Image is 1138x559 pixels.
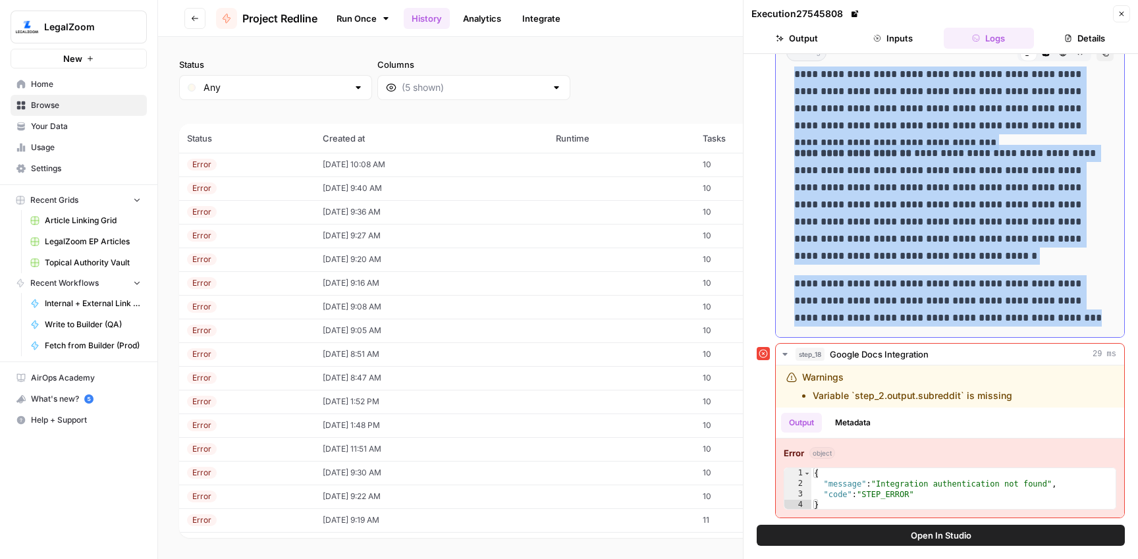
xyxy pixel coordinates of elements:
td: [DATE] 8:47 AM [315,366,549,390]
li: Variable `step_2.output.subreddit` is missing [813,389,1012,402]
a: Your Data [11,116,147,137]
span: Google Docs Integration [830,348,929,361]
th: Tasks [695,124,811,153]
div: Error [187,396,217,408]
a: Article Linking Grid [24,210,147,231]
th: Created at [315,124,549,153]
button: Recent Grids [11,190,147,210]
span: Article Linking Grid [45,215,141,226]
div: Error [187,514,217,526]
div: Execution 27545808 [751,7,861,20]
a: Run Once [328,7,398,30]
td: [DATE] 9:05 AM [315,319,549,342]
a: Project Redline [216,8,317,29]
a: Analytics [455,8,509,29]
span: Fetch from Builder (Prod) [45,340,141,352]
span: Internal + External Link Addition [45,298,141,309]
td: [DATE] 11:51 AM [315,437,549,461]
td: [DATE] 9:40 AM [315,176,549,200]
button: Details [1039,28,1130,49]
div: Error [187,325,217,336]
text: 5 [87,396,90,402]
button: Inputs [848,28,938,49]
div: Error [187,182,217,194]
td: [DATE] 1:48 PM [315,413,549,437]
a: LegalZoom EP Articles [24,231,147,252]
div: Error [187,348,217,360]
td: 10 [695,271,811,295]
div: Error [187,443,217,455]
a: Usage [11,137,147,158]
div: 4 [784,500,811,510]
img: LegalZoom Logo [15,15,39,39]
td: [DATE] 9:08 AM [315,295,549,319]
div: 3 [784,489,811,500]
a: Home [11,74,147,95]
td: 10 [695,342,811,366]
td: 11 [695,508,811,532]
div: Error [187,159,217,171]
span: New [63,52,82,65]
div: Error [187,253,217,265]
td: [DATE] 9:22 AM [315,485,549,508]
div: Error [187,301,217,313]
label: Status [179,58,372,71]
span: object [809,447,835,459]
span: Toggle code folding, rows 1 through 4 [803,468,811,479]
td: 10 [695,532,811,556]
th: Runtime [548,124,695,153]
td: 10 [695,485,811,508]
span: Topical Authority Vault [45,257,141,269]
td: 10 [695,295,811,319]
input: (5 shown) [402,81,546,94]
strong: Error [784,446,804,460]
td: [DATE] 8:51 AM [315,342,549,366]
span: Open In Studio [911,529,971,542]
a: AirOps Academy [11,367,147,388]
td: 10 [695,200,811,224]
div: 29 ms [776,365,1124,518]
span: (86 records) [179,100,1117,124]
span: Recent Workflows [30,277,99,289]
td: [DATE] 9:36 AM [315,200,549,224]
td: [DATE] 10:08 AM [315,153,549,176]
button: Workspace: LegalZoom [11,11,147,43]
span: Help + Support [31,414,141,426]
div: 2 [784,479,811,489]
div: Error [187,206,217,218]
a: Browse [11,95,147,116]
span: Home [31,78,141,90]
td: 10 [695,413,811,437]
a: Integrate [514,8,568,29]
td: 10 [695,176,811,200]
button: Logs [944,28,1035,49]
a: History [404,8,450,29]
button: 29 ms [776,344,1124,365]
button: Output [751,28,842,49]
button: New [11,49,147,68]
button: What's new? 5 [11,388,147,410]
th: Status [179,124,315,153]
div: Error [187,230,217,242]
a: Write to Builder (QA) [24,314,147,335]
div: Error [187,277,217,289]
span: AirOps Academy [31,372,141,384]
span: Write to Builder (QA) [45,319,141,331]
input: Any [203,81,348,94]
div: Error [187,372,217,384]
div: Warnings [802,371,1012,402]
div: Error [187,491,217,502]
td: [DATE] 9:30 AM [315,461,549,485]
a: Internal + External Link Addition [24,293,147,314]
td: 10 [695,248,811,271]
td: [DATE] 1:52 PM [315,390,549,413]
td: [DATE] 9:16 AM [315,271,549,295]
button: Output [781,413,822,433]
button: Recent Workflows [11,273,147,293]
td: [DATE] 9:19 AM [315,508,549,532]
a: 5 [84,394,94,404]
span: Recent Grids [30,194,78,206]
td: 10 [695,153,811,176]
a: Fetch from Builder (Prod) [24,335,147,356]
span: 29 ms [1093,348,1116,360]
